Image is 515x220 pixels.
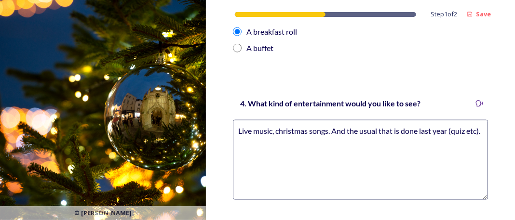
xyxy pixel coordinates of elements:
strong: Save [476,10,491,18]
div: A buffet [246,42,273,54]
div: A breakfast roll [246,26,297,38]
textarea: Live music, christmas songs. And the usual that is done last year (quiz etc). [233,120,488,200]
span: Step 1 of 2 [431,10,457,19]
strong: 4. What kind of entertainment would you like to see? [240,99,420,108]
span: © [PERSON_NAME] [74,208,132,218]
